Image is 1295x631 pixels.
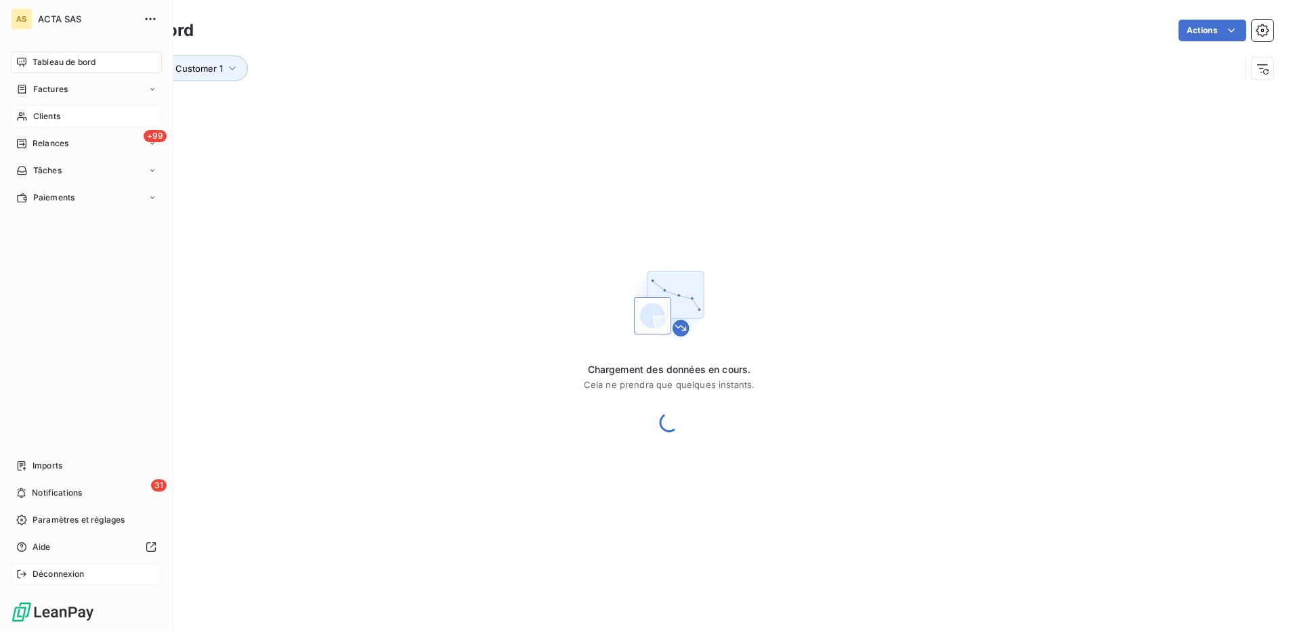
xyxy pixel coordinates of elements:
span: Notifications [32,487,82,499]
span: ACTA SAS [38,14,135,24]
span: Group Customer 1 [146,63,223,74]
div: AS [11,8,33,30]
span: 31 [151,479,167,492]
span: Relances [33,137,68,150]
span: Factures [33,83,68,95]
span: Tâches [33,165,62,177]
iframe: Intercom live chat [1249,585,1281,617]
span: Clients [33,110,60,123]
span: +99 [144,130,167,142]
button: Actions [1179,20,1246,41]
span: Aide [33,541,51,553]
span: Imports [33,460,62,472]
span: Paramètres et réglages [33,514,125,526]
img: First time [626,260,713,347]
span: Tableau de bord [33,56,95,68]
a: Aide [11,536,162,558]
button: Group Customer 1 [127,56,248,81]
span: Déconnexion [33,568,85,580]
img: Logo LeanPay [11,601,95,623]
span: Chargement des données en cours. [584,363,755,376]
span: Paiements [33,192,75,204]
span: Cela ne prendra que quelques instants. [584,379,755,390]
